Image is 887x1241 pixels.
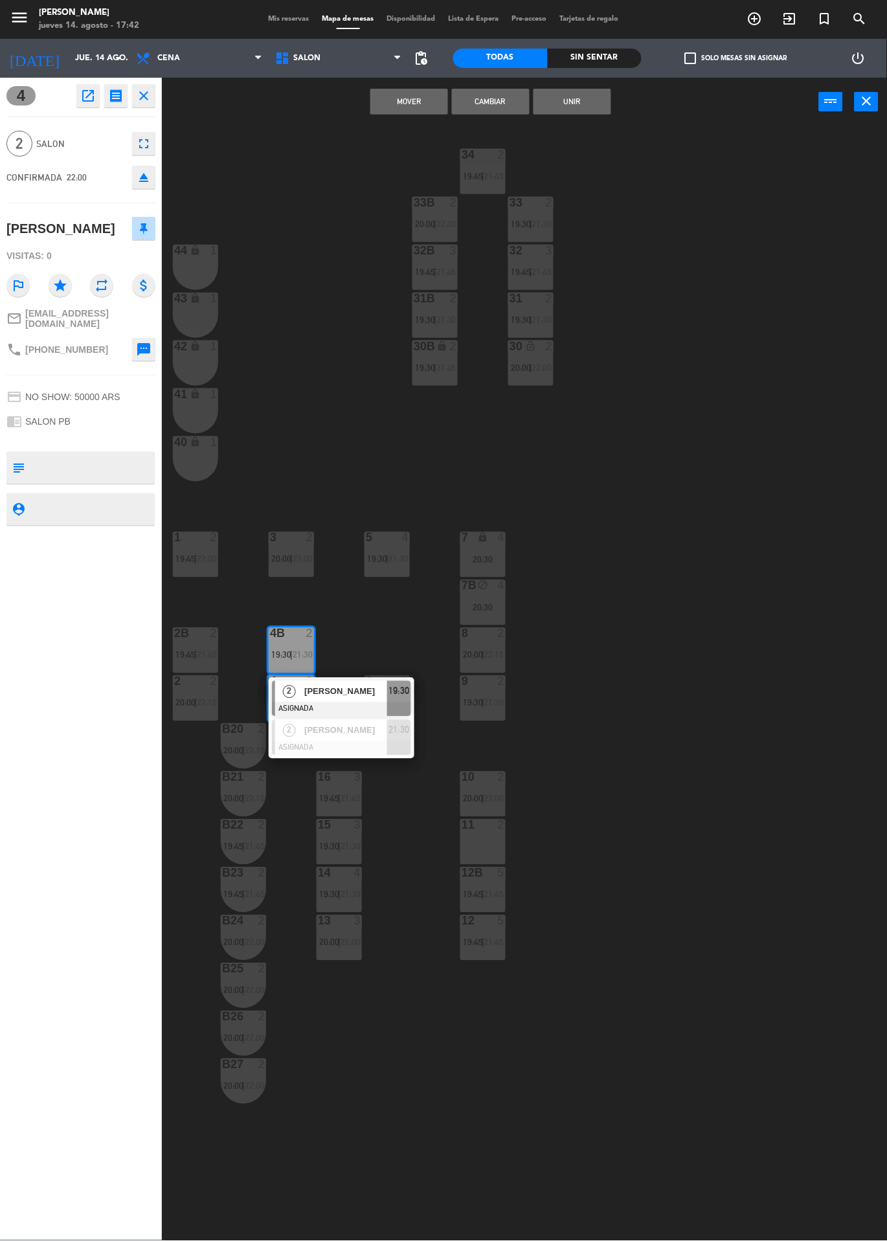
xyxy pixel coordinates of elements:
[482,171,484,181] span: |
[484,650,504,660] span: 22:15
[381,16,442,23] span: Disponibilidad
[262,16,316,23] span: Mis reservas
[532,219,552,229] span: 21:30
[174,628,175,640] div: 2B
[462,580,462,592] div: 7B
[210,341,218,352] div: 1
[190,293,201,304] i: lock
[546,293,554,304] div: 2
[210,532,218,544] div: 2
[223,794,243,804] span: 20:00
[242,1081,245,1091] span: |
[67,172,87,183] span: 22:00
[6,172,62,183] span: CONFIRMADA
[6,389,22,405] i: credit_card
[484,794,504,804] span: 22:00
[132,338,155,361] button: sms
[108,88,124,104] i: receipt
[319,937,339,948] span: 20:00
[747,11,763,27] i: add_circle_outline
[190,436,201,447] i: lock
[258,724,266,735] div: 2
[39,6,139,19] div: [PERSON_NAME]
[511,315,531,325] span: 19:30
[484,889,504,900] span: 21:45
[341,842,361,852] span: 21:30
[210,388,218,400] div: 1
[6,311,22,326] i: mail_outline
[242,1033,245,1044] span: |
[245,746,265,756] span: 22:15
[463,698,483,708] span: 19:30
[484,171,504,181] span: 21:45
[11,502,25,517] i: person_pin
[462,915,462,927] div: 12
[386,554,388,565] span: |
[175,650,196,660] span: 19:45
[10,8,29,27] i: menu
[526,341,537,352] i: lock_open
[223,746,243,756] span: 20:00
[210,676,218,688] div: 2
[450,245,458,256] div: 3
[49,274,72,297] i: star
[498,628,506,640] div: 2
[258,1011,266,1023] div: 2
[290,554,293,565] span: |
[319,842,339,852] span: 19:30
[222,724,223,735] div: B20
[434,219,436,229] span: |
[452,89,530,115] button: Cambiar
[511,219,531,229] span: 19:30
[462,532,462,544] div: 7
[354,772,362,783] div: 3
[354,867,362,879] div: 4
[415,219,435,229] span: 20:00
[462,867,462,879] div: 12B
[482,937,484,948] span: |
[222,1011,223,1023] div: B26
[25,344,108,355] span: [PHONE_NUMBER]
[210,293,218,304] div: 1
[6,131,32,157] span: 2
[210,245,218,256] div: 1
[482,889,484,900] span: |
[463,794,483,804] span: 20:00
[554,16,625,23] span: Tarjetas de regalo
[338,794,341,804] span: |
[174,293,175,304] div: 43
[338,842,341,852] span: |
[293,54,320,63] span: SALON
[532,267,552,277] span: 21:45
[11,461,25,475] i: subject
[245,842,265,852] span: 21:45
[484,698,504,708] span: 21:30
[76,84,100,107] button: open_in_new
[510,197,510,208] div: 33
[498,915,506,927] div: 5
[104,84,128,107] button: receipt
[223,1081,243,1091] span: 20:00
[174,388,175,400] div: 41
[174,436,175,448] div: 40
[462,149,462,161] div: 34
[258,1059,266,1071] div: 2
[450,341,458,352] div: 2
[319,889,339,900] span: 19:30
[258,867,266,879] div: 2
[290,650,293,660] span: |
[817,11,833,27] i: turned_in_not
[245,1081,265,1091] span: 22:00
[270,628,271,640] div: 4B
[367,554,387,565] span: 19:30
[413,50,429,66] span: pending_actions
[415,315,435,325] span: 19:30
[270,676,271,688] div: 4
[174,341,175,352] div: 42
[546,245,554,256] div: 3
[453,49,548,68] div: Todas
